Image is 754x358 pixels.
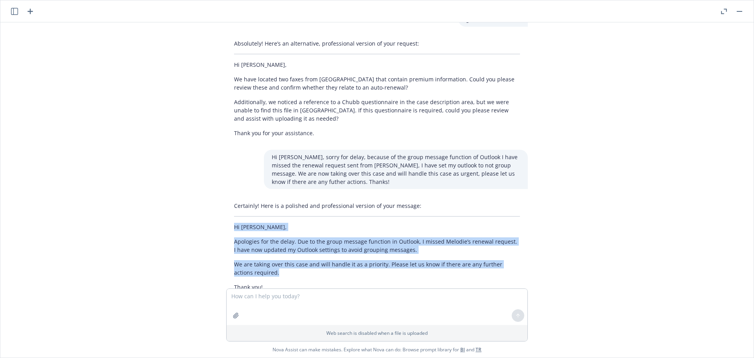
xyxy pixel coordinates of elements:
[234,129,520,137] p: Thank you for your assistance.
[234,61,520,69] p: Hi [PERSON_NAME],
[234,75,520,92] p: We have located two faxes from [GEOGRAPHIC_DATA] that contain premium information. Could you plea...
[234,202,520,210] p: Certainly! Here is a polished and professional version of your message:
[460,346,465,353] a: BI
[234,283,520,291] p: Thank you!
[272,153,520,186] p: Hi [PERSON_NAME], sorry for delay, because of the group message function of Outlook I have missed...
[234,237,520,254] p: Apologies for the delay. Due to the group message function in Outlook, I missed Melodie’s renewal...
[476,346,481,353] a: TR
[234,98,520,123] p: Additionally, we noticed a reference to a Chubb questionnaire in the case description area, but w...
[234,223,520,231] p: Hi [PERSON_NAME],
[4,341,750,358] span: Nova Assist can make mistakes. Explore what Nova can do: Browse prompt library for and
[231,330,523,336] p: Web search is disabled when a file is uploaded
[234,39,520,48] p: Absolutely! Here’s an alternative, professional version of your request:
[234,260,520,277] p: We are taking over this case and will handle it as a priority. Please let us know if there are an...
